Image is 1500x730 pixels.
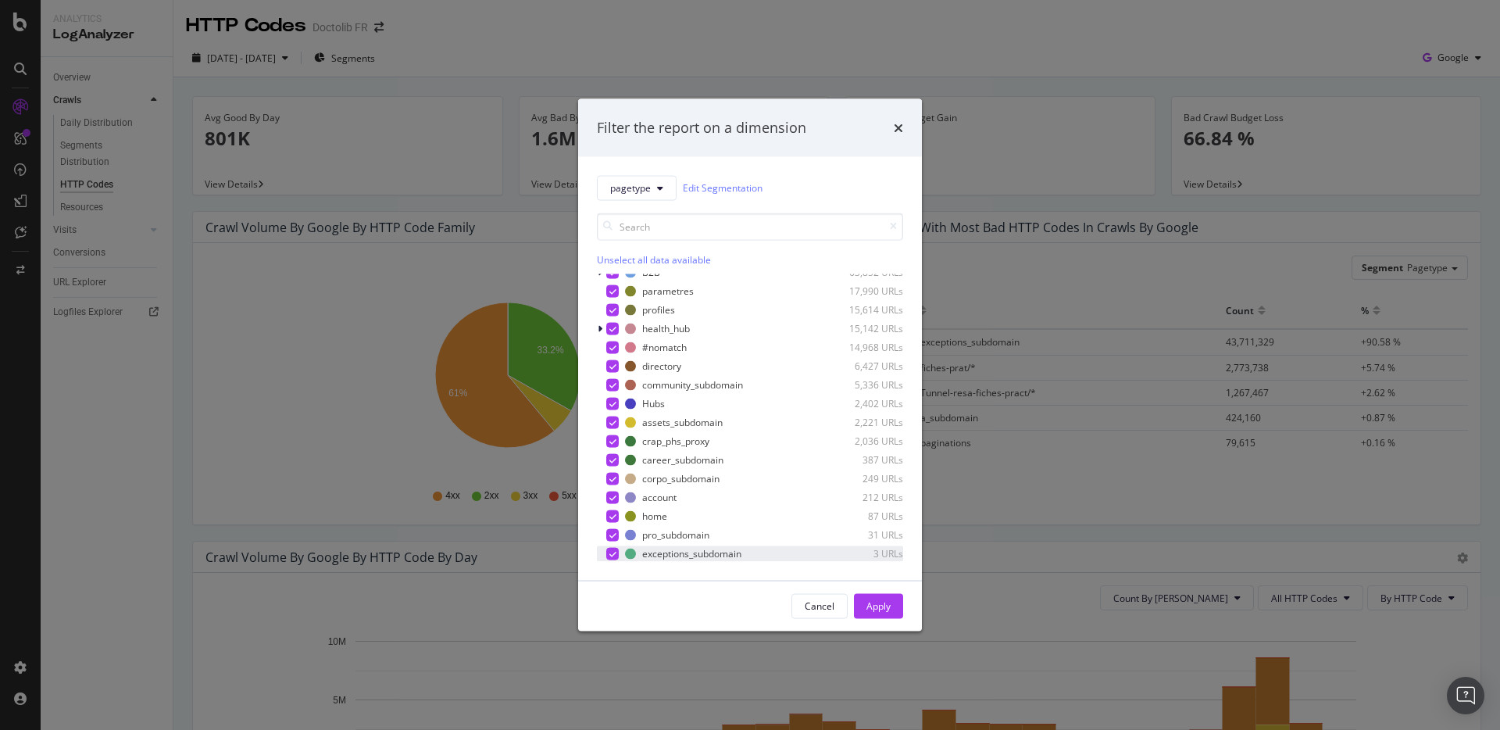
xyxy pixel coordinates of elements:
div: home [642,510,667,523]
div: 87 URLs [827,510,903,523]
div: directory [642,360,681,373]
div: career_subdomain [642,453,723,467]
a: Edit Segmentation [683,180,762,196]
button: pagetype [597,175,677,200]
div: Hubs [642,397,665,410]
div: modal [578,99,922,632]
div: 31 URLs [827,528,903,542]
div: 15,614 URLs [827,303,903,317]
div: 212 URLs [827,491,903,504]
div: Cancel [805,599,834,613]
div: Open Intercom Messenger [1447,677,1484,714]
div: 15,142 URLs [827,322,903,335]
div: 2,036 URLs [827,435,903,448]
div: community_subdomain [642,378,743,392]
div: 5,336 URLs [827,378,903,392]
div: times [894,118,903,138]
div: #nomatch [642,341,687,354]
div: 3 URLs [827,547,903,560]
div: Unselect all data available [597,252,903,266]
div: profiles [642,303,675,317]
span: pagetype [610,181,651,195]
div: 6,427 URLs [827,360,903,373]
div: Filter the report on a dimension [597,118,806,138]
div: parametres [642,284,694,298]
div: 14,968 URLs [827,341,903,354]
div: corpo_subdomain [642,472,720,485]
div: health_hub [642,322,690,335]
button: Cancel [791,593,848,618]
div: Apply [866,599,891,613]
div: 17,990 URLs [827,284,903,298]
div: 387 URLs [827,453,903,467]
div: 249 URLs [827,472,903,485]
div: assets_subdomain [642,416,723,429]
div: 2,402 URLs [827,397,903,410]
button: Apply [854,593,903,618]
div: exceptions_subdomain [642,547,741,560]
div: pro_subdomain [642,528,709,542]
div: 2,221 URLs [827,416,903,429]
div: crap_phs_proxy [642,435,709,448]
div: account [642,491,677,504]
input: Search [597,213,903,240]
